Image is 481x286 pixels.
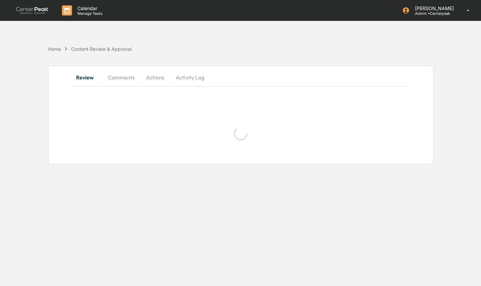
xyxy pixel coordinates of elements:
p: Calendar [72,5,106,11]
div: Content Review & Approval [71,46,132,52]
button: Comments [103,69,140,85]
p: Manage Tasks [72,11,106,16]
button: Actions [140,69,170,85]
button: Activity Log [170,69,210,85]
div: secondary tabs example [72,69,409,85]
p: [PERSON_NAME] [410,5,457,11]
img: logo [16,7,48,14]
button: Review [72,69,103,85]
p: Admin • Centerpeak [410,11,457,16]
div: Home [48,46,61,52]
